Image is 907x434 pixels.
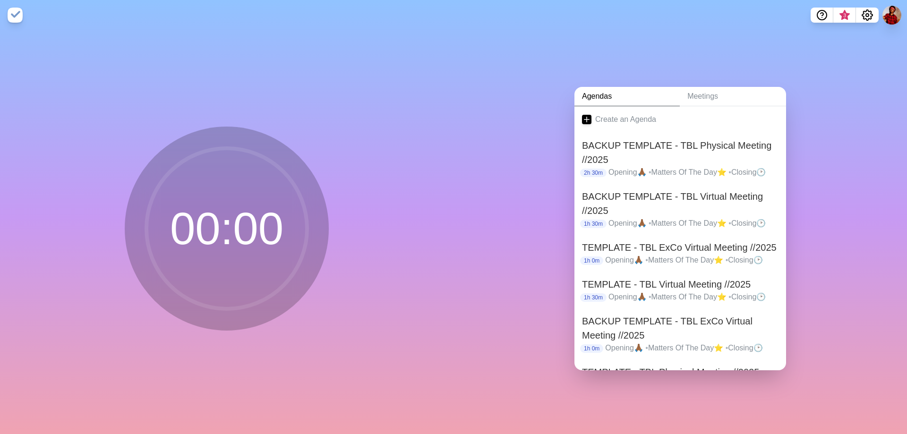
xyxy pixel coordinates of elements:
[728,219,731,227] span: •
[605,255,779,266] p: Opening🙏🏾 Matters Of The Day⭐ Closing🕑
[582,314,779,342] h2: BACKUP TEMPLATE - TBL ExCo Virtual Meeting //2025
[726,256,728,264] span: •
[728,293,731,301] span: •
[582,365,779,379] h2: TEMPLATE - TBL Physical Meeting //2025
[726,344,728,352] span: •
[580,344,603,353] p: 1h 0m
[649,168,651,176] span: •
[582,277,779,291] h2: TEMPLATE - TBL Virtual Meeting //2025
[580,169,607,177] p: 2h 30m
[608,218,779,229] p: Opening🙏🏾 Matters Of The Day⭐ Closing🕑
[580,256,603,265] p: 1h 0m
[608,167,779,178] p: Opening🙏🏾 Matters Of The Day⭐ Closing🕑
[811,8,833,23] button: Help
[605,342,779,354] p: Opening🙏🏾 Matters Of The Day⭐ Closing🕑
[649,293,651,301] span: •
[680,87,786,106] a: Meetings
[645,344,648,352] span: •
[608,291,779,303] p: Opening🙏🏾 Matters Of The Day⭐ Closing🕑
[580,293,607,302] p: 1h 30m
[582,240,779,255] h2: TEMPLATE - TBL ExCo Virtual Meeting //2025
[582,138,779,167] h2: BACKUP TEMPLATE - TBL Physical Meeting //2025
[8,8,23,23] img: timeblocks logo
[856,8,879,23] button: Settings
[833,8,856,23] button: What’s new
[580,220,607,228] p: 1h 30m
[841,12,848,19] span: 3
[574,106,786,133] a: Create an Agenda
[582,189,779,218] h2: BACKUP TEMPLATE - TBL Virtual Meeting //2025
[574,87,680,106] a: Agendas
[649,219,651,227] span: •
[645,256,648,264] span: •
[728,168,731,176] span: •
